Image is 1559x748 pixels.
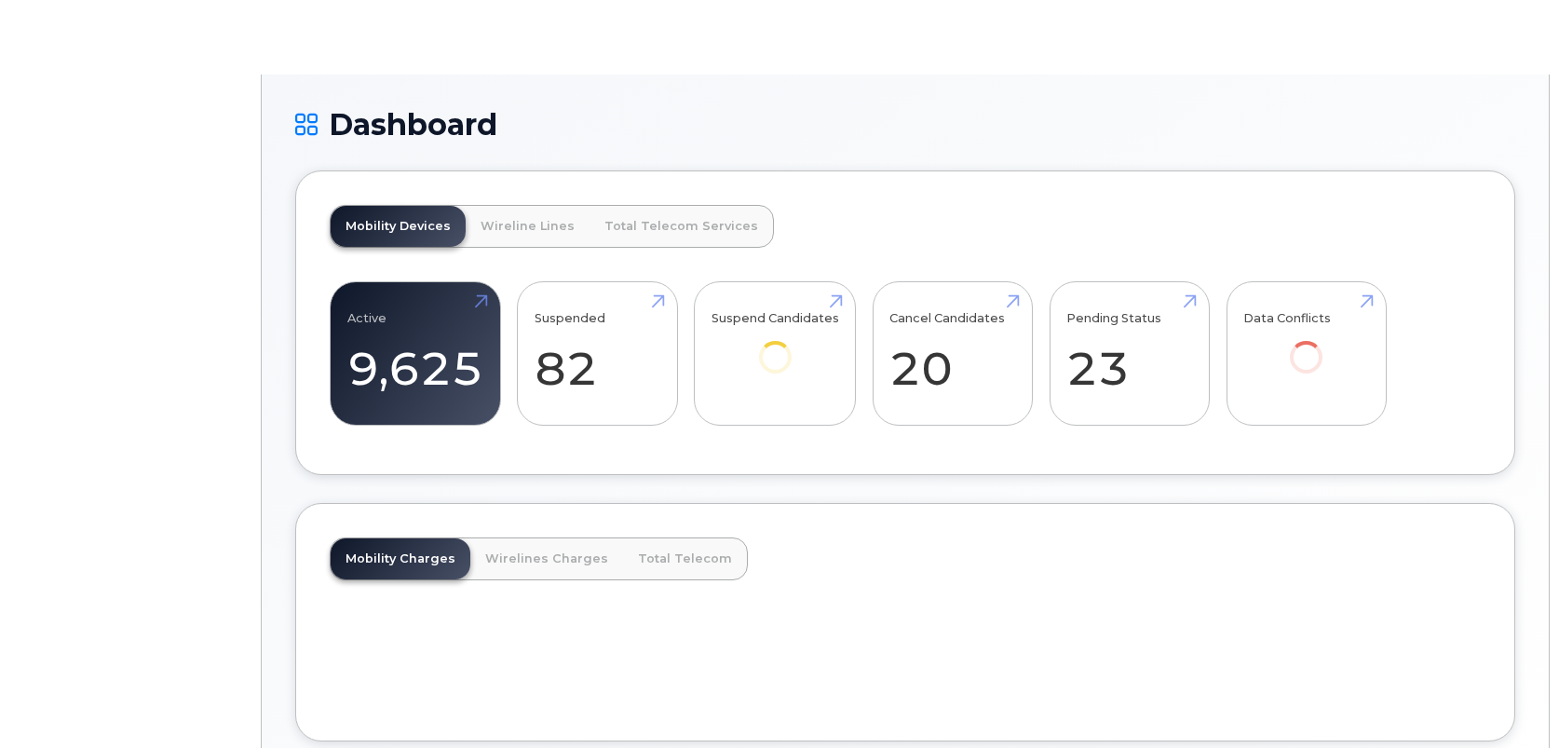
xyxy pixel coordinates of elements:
[1243,292,1369,400] a: Data Conflicts
[535,292,660,415] a: Suspended 82
[590,206,773,247] a: Total Telecom Services
[466,206,590,247] a: Wireline Lines
[331,206,466,247] a: Mobility Devices
[470,538,623,579] a: Wirelines Charges
[331,538,470,579] a: Mobility Charges
[295,108,1515,141] h1: Dashboard
[347,292,483,415] a: Active 9,625
[889,292,1015,415] a: Cancel Candidates 20
[623,538,747,579] a: Total Telecom
[1066,292,1192,415] a: Pending Status 23
[712,292,839,400] a: Suspend Candidates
